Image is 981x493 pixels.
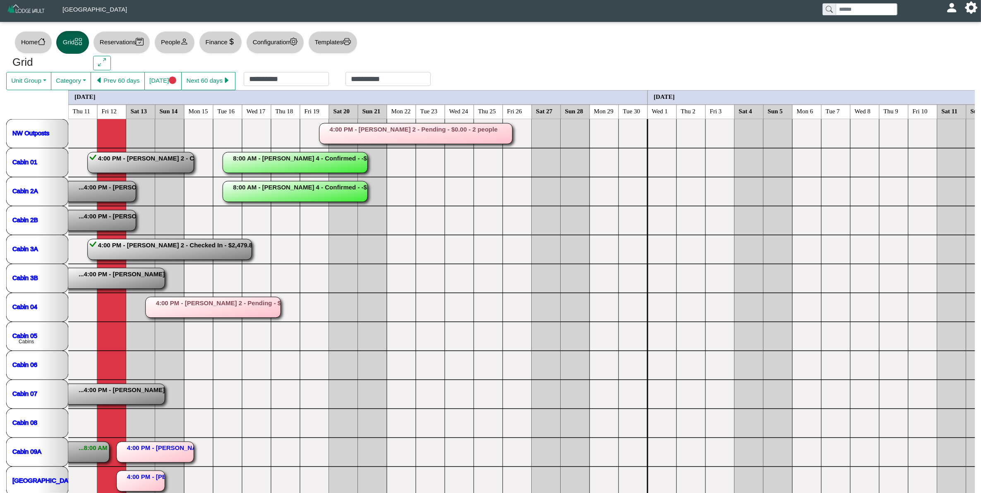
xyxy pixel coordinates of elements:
text: Fri 10 [913,108,928,114]
svg: house [38,38,46,45]
a: NW Outposts [12,129,49,136]
a: Cabin 3A [12,245,38,252]
a: [GEOGRAPHIC_DATA] [12,476,77,483]
svg: gear [290,38,297,45]
text: Fri 26 [507,108,523,114]
input: Check in [244,72,329,86]
button: Configurationgear [246,31,304,54]
text: Thu 25 [478,108,496,114]
text: Sat 13 [131,108,147,114]
text: Sun 5 [768,108,783,114]
text: Mon 29 [594,108,614,114]
text: Tue 7 [826,108,840,114]
h3: Grid [12,56,81,69]
text: Wed 8 [855,108,871,114]
text: Sun 28 [565,108,583,114]
a: Cabin 01 [12,158,37,165]
a: Cabin 07 [12,390,37,397]
text: Fri 19 [305,108,319,114]
text: Mon 6 [797,108,813,114]
a: Cabin 06 [12,361,37,368]
text: Sat 27 [536,108,553,114]
text: [DATE] [654,93,675,100]
button: Homehouse [14,31,52,54]
text: Thu 9 [884,108,898,114]
a: Cabin 3B [12,274,38,281]
button: Category [51,72,91,90]
text: [DATE] [74,93,96,100]
svg: search [826,6,832,12]
text: Fri 12 [102,108,117,114]
text: Thu 2 [681,108,696,114]
svg: arrows angle expand [98,58,106,66]
img: Z [7,3,46,18]
button: Unit Group [6,72,51,90]
text: Thu 18 [276,108,293,114]
svg: currency dollar [228,38,235,45]
button: Next 60 dayscaret right fill [181,72,235,90]
text: Mon 22 [391,108,411,114]
svg: calendar2 check [136,38,144,45]
text: Tue 23 [420,108,438,114]
text: Sat 11 [942,108,958,114]
a: Cabin 05 [12,332,37,339]
a: Cabin 2B [12,216,38,223]
text: Tue 30 [623,108,640,114]
svg: grid [74,38,82,45]
input: Check out [345,72,431,86]
button: Reservationscalendar2 check [93,31,150,54]
svg: person fill [949,5,955,11]
text: Mon 15 [189,108,208,114]
button: caret left fillPrev 60 days [91,72,145,90]
svg: gear fill [968,5,974,11]
svg: caret left fill [96,77,103,84]
a: Cabin 09A [12,448,41,455]
button: Templatesprinter [308,31,357,54]
a: Cabin 04 [12,303,37,310]
text: Tue 16 [218,108,235,114]
button: Financecurrency dollar [199,31,242,54]
text: Sat 4 [739,108,753,114]
text: Sun 21 [362,108,381,114]
text: Wed 24 [449,108,468,114]
text: Cabins [19,339,34,345]
svg: circle fill [169,77,177,84]
svg: person [180,38,188,45]
text: Fri 3 [710,108,722,114]
a: Cabin 08 [12,419,37,426]
text: Thu 11 [73,108,90,114]
svg: caret right fill [223,77,230,84]
button: arrows angle expand [93,56,111,71]
text: Sat 20 [333,108,350,114]
button: Gridgrid [56,31,89,54]
text: Wed 17 [247,108,266,114]
button: Peopleperson [154,31,194,54]
button: [DATE]circle fill [144,72,182,90]
text: Sun 14 [160,108,178,114]
a: Cabin 2A [12,187,38,194]
svg: printer [343,38,351,45]
text: Wed 1 [652,108,668,114]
